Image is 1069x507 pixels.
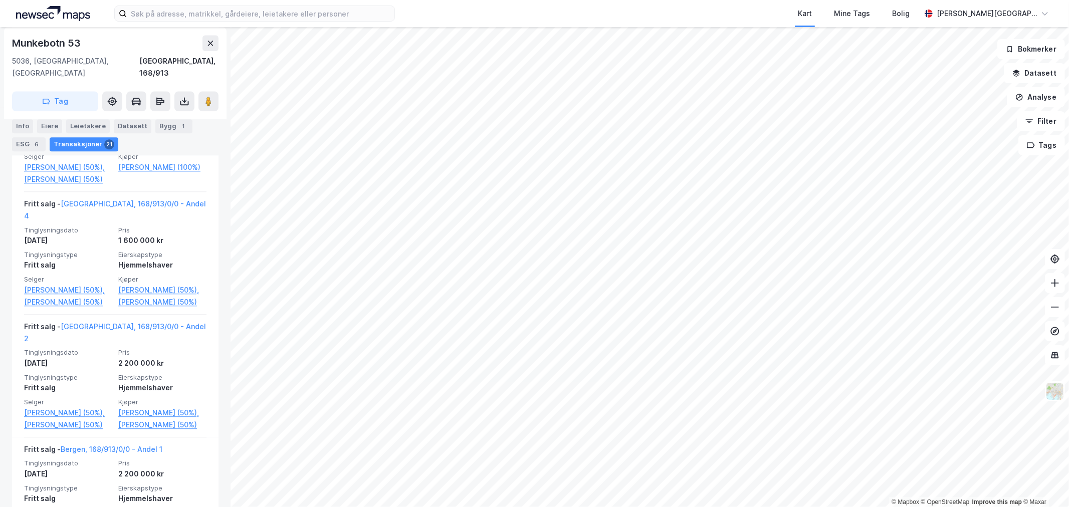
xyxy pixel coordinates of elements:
[24,321,206,349] div: Fritt salg -
[118,275,206,284] span: Kjøper
[1019,459,1069,507] iframe: Chat Widget
[24,198,206,226] div: Fritt salg -
[24,322,206,343] a: [GEOGRAPHIC_DATA], 168/913/0/0 - Andel 2
[66,119,110,133] div: Leietakere
[921,498,970,505] a: OpenStreetMap
[24,152,112,161] span: Selger
[118,259,206,271] div: Hjemmelshaver
[24,373,112,382] span: Tinglysningstype
[118,459,206,467] span: Pris
[118,373,206,382] span: Eierskapstype
[12,91,98,111] button: Tag
[118,382,206,394] div: Hjemmelshaver
[24,161,112,173] a: [PERSON_NAME] (50%),
[118,468,206,480] div: 2 200 000 kr
[24,199,206,220] a: [GEOGRAPHIC_DATA], 168/913/0/0 - Andel 4
[1045,382,1064,401] img: Z
[155,119,192,133] div: Bygg
[118,234,206,246] div: 1 600 000 kr
[24,259,112,271] div: Fritt salg
[118,296,206,308] a: [PERSON_NAME] (50%)
[118,152,206,161] span: Kjøper
[24,443,162,459] div: Fritt salg -
[1007,87,1065,107] button: Analyse
[24,348,112,357] span: Tinglysningsdato
[12,137,46,151] div: ESG
[24,382,112,394] div: Fritt salg
[127,6,394,21] input: Søk på adresse, matrikkel, gårdeiere, leietakere eller personer
[118,484,206,492] span: Eierskapstype
[139,55,219,79] div: [GEOGRAPHIC_DATA], 168/913
[118,284,206,296] a: [PERSON_NAME] (50%),
[24,492,112,504] div: Fritt salg
[24,357,112,369] div: [DATE]
[24,250,112,259] span: Tinglysningstype
[24,407,112,419] a: [PERSON_NAME] (50%),
[1018,135,1065,155] button: Tags
[12,119,33,133] div: Info
[24,226,112,234] span: Tinglysningsdato
[1004,63,1065,83] button: Datasett
[50,137,118,151] div: Transaksjoner
[61,445,162,453] a: Bergen, 168/913/0/0 - Andel 1
[972,498,1022,505] a: Improve this map
[24,234,112,246] div: [DATE]
[178,121,188,131] div: 1
[798,8,812,20] div: Kart
[12,55,139,79] div: 5036, [GEOGRAPHIC_DATA], [GEOGRAPHIC_DATA]
[1017,111,1065,131] button: Filter
[24,459,112,467] span: Tinglysningsdato
[118,226,206,234] span: Pris
[32,139,42,149] div: 6
[104,139,114,149] div: 21
[16,6,90,21] img: logo.a4113a55bc3d86da70a041830d287a7e.svg
[24,284,112,296] a: [PERSON_NAME] (50%),
[24,468,112,480] div: [DATE]
[37,119,62,133] div: Eiere
[118,419,206,431] a: [PERSON_NAME] (50%)
[118,250,206,259] span: Eierskapstype
[24,296,112,308] a: [PERSON_NAME] (50%)
[118,161,206,173] a: [PERSON_NAME] (100%)
[24,398,112,406] span: Selger
[118,357,206,369] div: 2 200 000 kr
[834,8,870,20] div: Mine Tags
[24,484,112,492] span: Tinglysningstype
[24,419,112,431] a: [PERSON_NAME] (50%)
[12,35,83,51] div: Munkebotn 53
[892,498,919,505] a: Mapbox
[892,8,910,20] div: Bolig
[997,39,1065,59] button: Bokmerker
[24,173,112,185] a: [PERSON_NAME] (50%)
[937,8,1037,20] div: [PERSON_NAME][GEOGRAPHIC_DATA]
[114,119,151,133] div: Datasett
[118,407,206,419] a: [PERSON_NAME] (50%),
[118,398,206,406] span: Kjøper
[118,348,206,357] span: Pris
[118,492,206,504] div: Hjemmelshaver
[24,275,112,284] span: Selger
